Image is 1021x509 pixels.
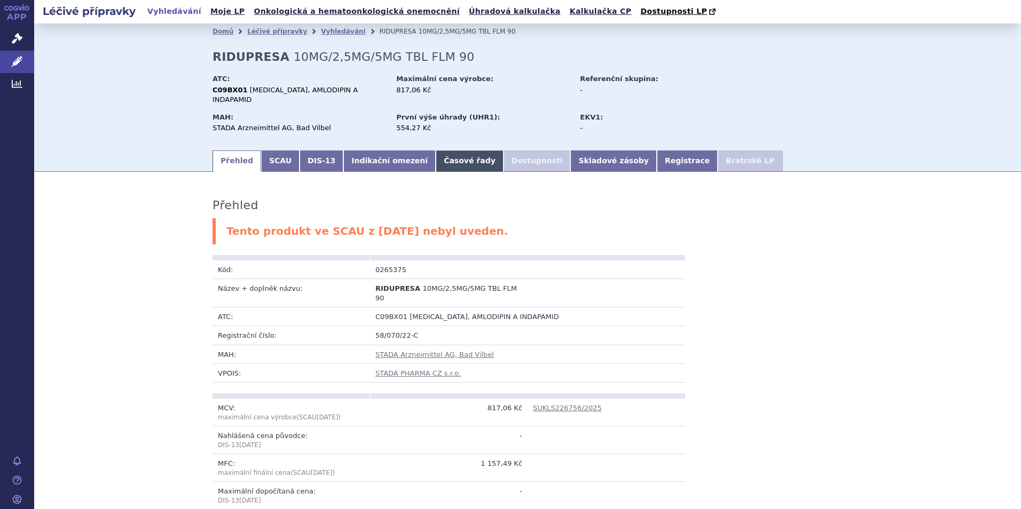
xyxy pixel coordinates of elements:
p: DIS-13 [218,496,365,505]
span: [DATE] [311,469,333,476]
a: Vyhledávání [144,4,205,19]
strong: První výše úhrady (UHR1): [396,113,500,121]
strong: MAH: [213,113,233,121]
h2: Léčivé přípravky [34,4,144,19]
div: 817,06 Kč [396,85,570,95]
a: Časové řady [436,150,504,172]
span: 10MG/2,5MG/5MG TBL FLM 90 [418,28,515,35]
a: STADA Arzneimittel AG, Bad Vilbel [375,351,494,359]
span: [DATE] [239,497,261,504]
span: (SCAU ) [218,413,341,421]
div: - [580,123,700,133]
td: - [370,426,528,454]
td: Název + doplněk názvu: [213,279,370,307]
span: 10MG/2,5MG/5MG TBL FLM 90 [294,50,475,63]
p: DIS-13 [218,441,365,450]
a: SUKLS226756/2025 [533,404,602,412]
a: Moje LP [207,4,248,19]
a: DIS-13 [300,150,343,172]
td: VPOIS: [213,363,370,382]
span: [DATE] [239,441,261,449]
a: Úhradová kalkulačka [466,4,564,19]
span: [MEDICAL_DATA], AMLODIPIN A INDAPAMID [410,313,559,321]
a: Indikační omezení [343,150,436,172]
span: [MEDICAL_DATA], AMLODIPIN A INDAPAMID [213,86,358,104]
a: STADA PHARMA CZ s.r.o. [375,369,461,377]
a: Dostupnosti LP [637,4,721,19]
strong: RIDUPRESA [213,50,289,63]
td: 1 157,49 Kč [370,454,528,482]
a: Registrace [657,150,718,172]
span: (SCAU ) [290,469,335,476]
td: MCV: [213,399,370,426]
a: Přehled [213,150,261,172]
a: SCAU [261,150,300,172]
span: RIDUPRESA [379,28,416,35]
div: - [580,85,700,95]
span: Dostupnosti LP [640,7,707,15]
td: Kód: [213,260,370,279]
div: STADA Arzneimittel AG, Bad Vilbel [213,123,386,133]
p: maximální finální cena [218,468,365,478]
strong: Referenční skupina: [580,75,658,83]
a: Léčivé přípravky [247,28,307,35]
strong: C09BX01 [213,86,248,94]
span: [DATE] [317,413,339,421]
span: maximální cena výrobce [218,413,296,421]
a: Onkologická a hematoonkologická onemocnění [250,4,463,19]
a: Skladové zásoby [570,150,656,172]
td: 58/070/22-C [370,326,685,345]
div: 554,27 Kč [396,123,570,133]
strong: Maximální cena výrobce: [396,75,493,83]
td: 0265375 [370,260,528,279]
td: Registrační číslo: [213,326,370,345]
span: RIDUPRESA [375,284,420,292]
td: 817,06 Kč [370,399,528,426]
td: MAH: [213,345,370,363]
a: Vyhledávání [321,28,365,35]
td: ATC: [213,307,370,326]
span: 10MG/2,5MG/5MG TBL FLM 90 [375,284,517,302]
div: Tento produkt ve SCAU z [DATE] nebyl uveden. [213,218,843,244]
strong: EKV1: [580,113,603,121]
strong: ATC: [213,75,230,83]
a: Domů [213,28,233,35]
a: Kalkulačka CP [567,4,635,19]
td: Nahlášená cena původce: [213,426,370,454]
td: MFC: [213,454,370,482]
h3: Přehled [213,198,258,212]
span: C09BX01 [375,313,407,321]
